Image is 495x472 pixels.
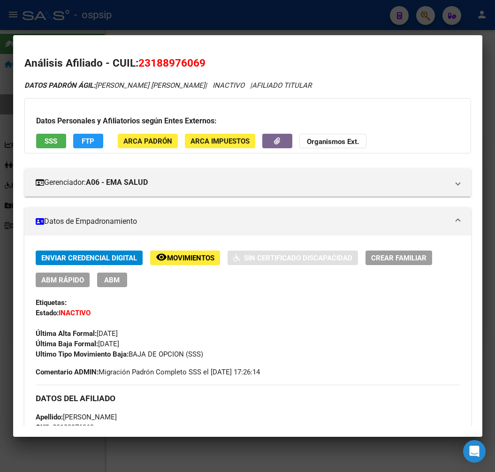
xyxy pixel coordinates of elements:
strong: Última Baja Formal: [36,340,98,348]
mat-panel-title: Datos de Empadronamiento [36,216,449,227]
div: Open Intercom Messenger [463,440,486,463]
strong: Estado: [36,309,59,317]
strong: Apellido: [36,413,63,421]
span: Movimientos [167,254,214,262]
span: FTP [82,137,94,145]
span: [DATE] [36,340,119,348]
mat-panel-title: Gerenciador: [36,177,449,188]
strong: Etiquetas: [36,298,67,307]
span: Crear Familiar [371,254,426,262]
mat-expansion-panel-header: Datos de Empadronamiento [24,207,471,236]
button: Enviar Credencial Digital [36,251,143,265]
span: ABM [104,276,120,284]
span: 23188976069 [138,57,206,69]
strong: Ultimo Tipo Movimiento Baja: [36,350,129,358]
button: Movimientos [150,251,220,265]
button: Organismos Ext. [299,134,366,148]
button: SSS [36,134,66,148]
button: ABM Rápido [36,273,90,287]
h3: Datos Personales y Afiliatorios según Entes Externos: [36,115,459,127]
span: ARCA Impuestos [190,137,250,145]
strong: INACTIVO [59,309,91,317]
span: ABM Rápido [41,276,84,284]
span: Enviar Credencial Digital [41,254,137,262]
button: ARCA Padrón [118,134,178,148]
span: Migración Padrón Completo SSS el [DATE] 17:26:14 [36,367,260,377]
span: [PERSON_NAME] [PERSON_NAME] [24,81,205,90]
h3: DATOS DEL AFILIADO [36,393,460,403]
strong: Última Alta Formal: [36,329,97,338]
span: SSS [45,137,57,145]
strong: Organismos Ext. [307,137,359,146]
span: ARCA Padrón [123,137,172,145]
button: ABM [97,273,127,287]
strong: Comentario ADMIN: [36,368,99,376]
span: BAJA DE OPCION (SSS) [36,350,203,358]
button: Crear Familiar [366,251,432,265]
span: [PERSON_NAME] [36,413,117,421]
h2: Análisis Afiliado - CUIL: [24,55,471,71]
strong: CUIL: [36,423,53,432]
button: ARCA Impuestos [185,134,255,148]
strong: A06 - EMA SALUD [86,177,148,188]
mat-expansion-panel-header: Gerenciador:A06 - EMA SALUD [24,168,471,197]
strong: DATOS PADRÓN ÁGIL: [24,81,95,90]
i: | INACTIVO | [24,81,312,90]
span: Sin Certificado Discapacidad [244,254,352,262]
mat-icon: remove_red_eye [156,251,167,263]
button: FTP [73,134,103,148]
button: Sin Certificado Discapacidad [228,251,358,265]
span: [DATE] [36,329,118,338]
span: 23188976069 [36,423,94,432]
span: AFILIADO TITULAR [252,81,312,90]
